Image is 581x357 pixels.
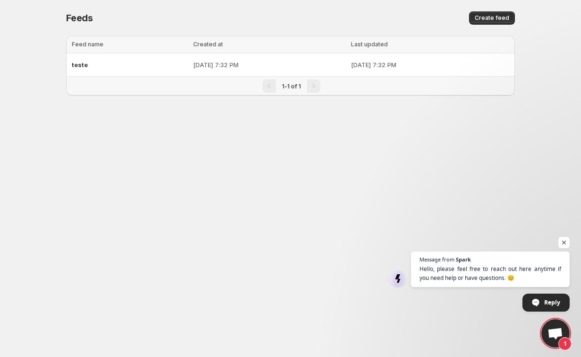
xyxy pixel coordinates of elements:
p: [DATE] 7:32 PM [193,60,345,70]
div: Open chat [541,319,570,348]
p: [DATE] 7:32 PM [351,60,509,70]
span: Create feed [475,14,509,22]
span: 1 [558,337,572,350]
span: Last updated [351,41,388,48]
span: Message from [419,257,454,262]
span: teste [72,61,88,69]
span: Spark [456,257,471,262]
nav: Pagination [66,76,515,96]
span: Hello, please feel free to reach out here anytime if you need help or have questions. 😊 [419,264,561,282]
span: Feed name [72,41,103,48]
button: Create feed [469,11,515,25]
span: Feeds [66,12,93,24]
span: 1-1 of 1 [282,83,301,90]
span: Reply [544,294,560,311]
span: Created at [193,41,223,48]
